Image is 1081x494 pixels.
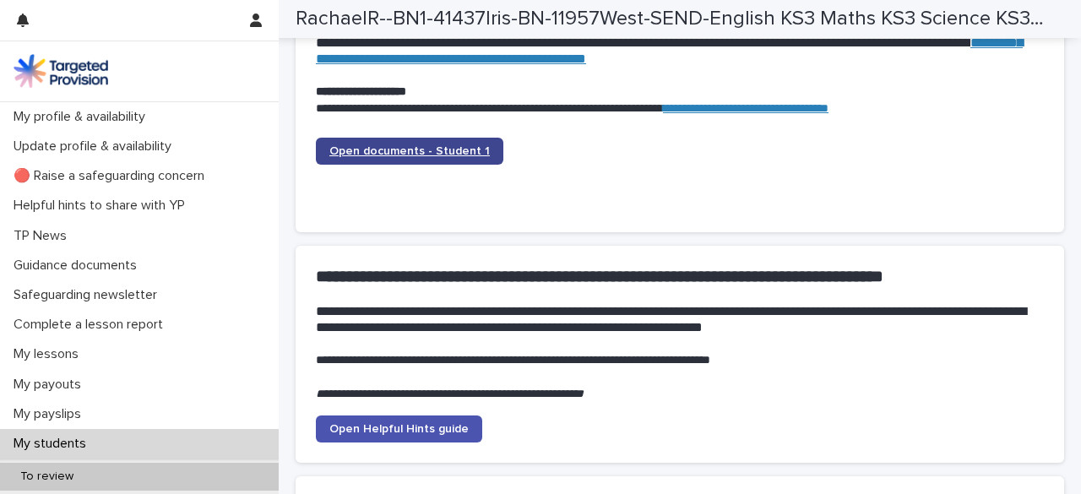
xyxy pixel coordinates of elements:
[7,317,177,333] p: Complete a lesson report
[329,145,490,157] span: Open documents - Student 1
[7,168,218,184] p: 🔴 Raise a safeguarding concern
[7,406,95,422] p: My payslips
[316,415,482,442] a: Open Helpful Hints guide
[7,228,80,244] p: TP News
[7,287,171,303] p: Safeguarding newsletter
[7,138,185,155] p: Update profile & availability
[7,258,150,274] p: Guidance documents
[316,138,503,165] a: Open documents - Student 1
[7,198,198,214] p: Helpful hints to share with YP
[7,470,87,484] p: To review
[7,436,100,452] p: My students
[14,54,108,88] img: M5nRWzHhSzIhMunXDL62
[329,423,469,435] span: Open Helpful Hints guide
[296,7,1045,31] h2: RachaelR--BN1-41437Iris-BN-11957West-SEND-English KS3 Maths KS3 Science KS3-16185
[7,377,95,393] p: My payouts
[7,346,92,362] p: My lessons
[7,109,159,125] p: My profile & availability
